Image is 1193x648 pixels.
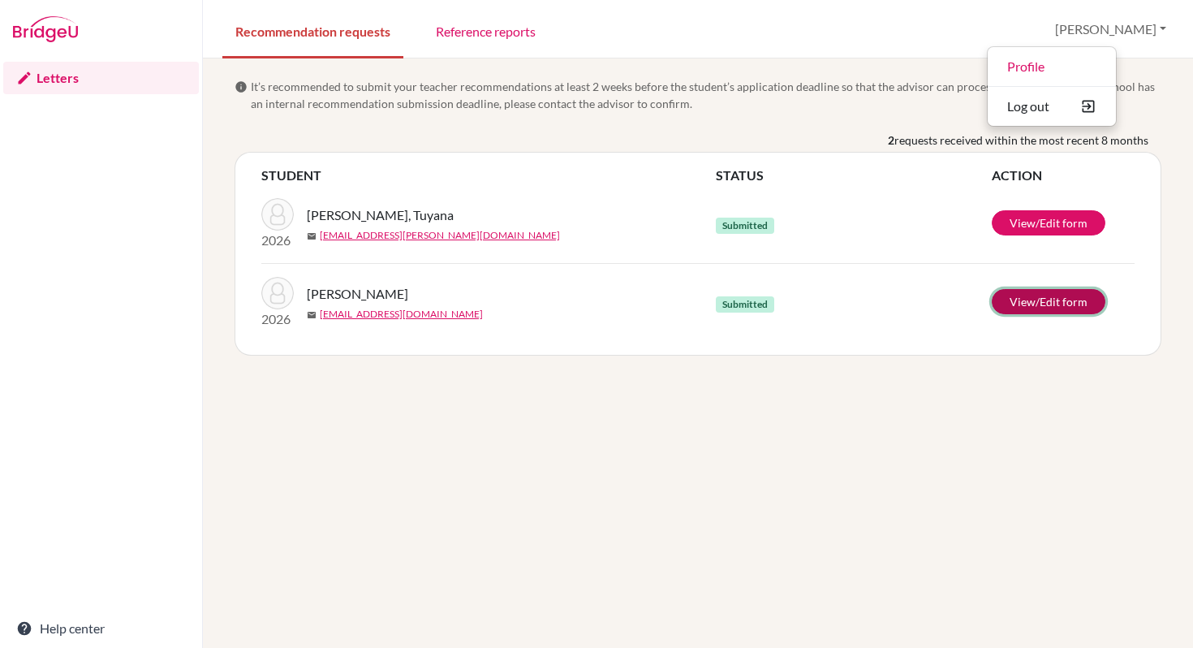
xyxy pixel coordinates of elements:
img: Bridge-U [13,16,78,42]
a: Letters [3,62,199,94]
span: mail [307,231,317,241]
button: Log out [988,93,1116,119]
a: Reference reports [423,2,549,58]
th: STATUS [716,166,992,185]
img: Khalil, Maya [261,277,294,309]
a: Help center [3,612,199,645]
b: 2 [888,132,894,149]
th: ACTION [992,166,1135,185]
span: [PERSON_NAME] [307,284,408,304]
ul: [PERSON_NAME] [987,46,1117,127]
th: STUDENT [261,166,716,185]
span: info [235,80,248,93]
img: Badmaeva, Tuyana [261,198,294,231]
span: requests received within the most recent 8 months [894,132,1148,149]
button: [PERSON_NAME] [1048,14,1174,45]
span: Submitted [716,218,774,234]
span: Submitted [716,296,774,313]
a: Profile [988,54,1116,80]
p: 2026 [261,231,294,250]
a: [EMAIL_ADDRESS][PERSON_NAME][DOMAIN_NAME] [320,228,560,243]
span: mail [307,310,317,320]
a: Recommendation requests [222,2,403,58]
span: It’s recommended to submit your teacher recommendations at least 2 weeks before the student’s app... [251,78,1161,112]
a: View/Edit form [992,289,1105,314]
span: [PERSON_NAME], Tuyana [307,205,454,225]
a: [EMAIL_ADDRESS][DOMAIN_NAME] [320,307,483,322]
a: View/Edit form [992,210,1105,235]
p: 2026 [261,309,294,329]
